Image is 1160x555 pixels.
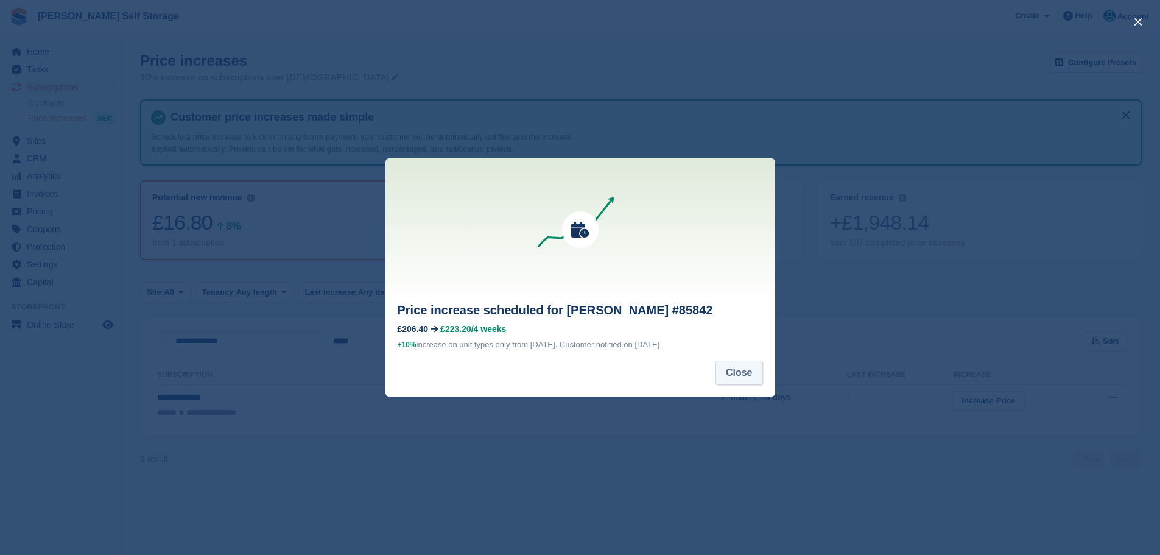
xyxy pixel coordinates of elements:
h2: Price increase scheduled for [PERSON_NAME] #85842 [398,301,763,319]
div: +10% [398,339,417,351]
button: Close [715,361,763,385]
div: £206.40 [398,324,429,334]
span: /4 weeks [471,324,507,334]
button: close [1128,12,1148,32]
span: increase on unit types only from [DATE]. [398,340,558,349]
span: £223.20 [440,324,471,334]
span: Customer notified on [DATE] [560,340,660,349]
